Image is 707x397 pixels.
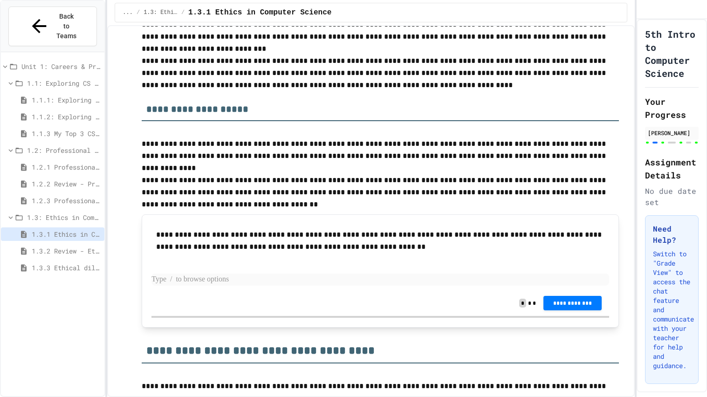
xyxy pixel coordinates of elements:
[27,78,101,88] span: 1.1: Exploring CS Careers
[645,95,699,121] h2: Your Progress
[8,7,97,46] button: Back to Teams
[123,9,133,16] span: ...
[32,95,101,105] span: 1.1.1: Exploring CS Careers
[27,145,101,155] span: 1.2: Professional Communication
[32,179,101,189] span: 1.2.2 Review - Professional Communication
[645,156,699,182] h2: Assignment Details
[27,212,101,222] span: 1.3: Ethics in Computing
[144,9,178,16] span: 1.3: Ethics in Computing
[645,185,699,208] div: No due date set
[32,246,101,256] span: 1.3.2 Review - Ethics in Computer Science
[32,196,101,205] span: 1.2.3 Professional Communication Challenge
[21,62,101,71] span: Unit 1: Careers & Professionalism
[137,9,140,16] span: /
[653,249,691,370] p: Switch to "Grade View" to access the chat feature and communicate with your teacher for help and ...
[653,223,691,246] h3: Need Help?
[181,9,185,16] span: /
[32,263,101,273] span: 1.3.3 Ethical dilemma reflections
[32,112,101,122] span: 1.1.2: Exploring CS Careers - Review
[32,162,101,172] span: 1.2.1 Professional Communication
[648,129,696,137] div: [PERSON_NAME]
[32,129,101,138] span: 1.1.3 My Top 3 CS Careers!
[188,7,331,18] span: 1.3.1 Ethics in Computer Science
[55,12,77,41] span: Back to Teams
[645,27,699,80] h1: 5th Intro to Computer Science
[32,229,101,239] span: 1.3.1 Ethics in Computer Science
